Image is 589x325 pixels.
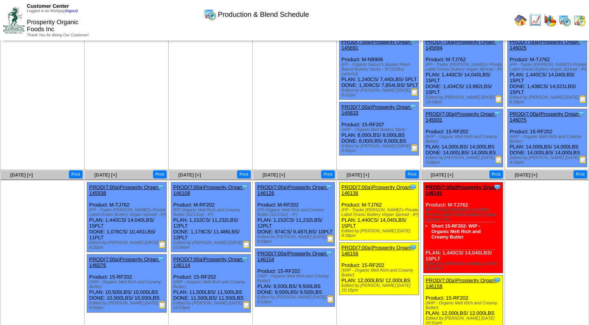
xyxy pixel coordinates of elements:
[529,14,542,26] img: line_graph.gif
[508,37,587,107] div: Product: M-TJ762 PLAN: 1,440CS / 14,040LBS / 15PLT DONE: 1,438CS / 14,021LBS / 15PLT
[341,283,418,293] div: Edited by [PERSON_NAME] [DATE] 10:16pm
[178,172,201,178] span: [DATE] [+]
[27,9,78,13] span: Logged in as Mshippy
[424,182,503,273] div: Product: M-TJ762 PLAN: 1,440CS / 14,040LBS / 15PLT
[425,134,503,144] div: (WIP - Organic Melt Rich and Creamy Butter)
[425,62,503,72] div: (FP - Trader [PERSON_NAME]'s Private Label Oranic Buttery Vegan Spread - IP)
[153,170,167,178] button: Print
[409,183,417,191] img: Tooltip
[27,3,69,9] span: Customer Center
[425,111,496,123] a: PROD(7:00a)Prosperity Organ-145931
[341,144,418,153] div: Edited by [PERSON_NAME] [DATE] 9:40pm
[559,14,571,26] img: calendarprod.gif
[431,172,453,178] a: [DATE] [+]
[409,103,417,111] img: Tooltip
[346,172,369,178] span: [DATE] [+]
[339,182,419,240] div: Product: M-TJ762 PLAN: 1,440CS / 14,040LBS / 15PLT
[321,170,335,178] button: Print
[257,251,328,262] a: PROD(7:00a)Prosperity Organ-146154
[425,301,503,310] div: (WIP - Organic Melt Rich and Creamy Butter)
[339,102,419,155] div: Product: 15-RF207 PLAN: 8,000LBS / 8,000LBS DONE: 8,000LBS / 8,000LBS
[89,256,160,268] a: PROD(7:00a)Prosperity Organ-146076
[341,39,412,51] a: PROD(7:00a)Prosperity Organ-145691
[424,37,503,107] div: Product: M-TJ762 PLAN: 1,440CS / 14,040LBS / 15PLT DONE: 1,434CS / 13,982LBS / 15PLT
[243,301,250,309] img: Production Report
[425,277,496,289] a: PROD(7:00a)Prosperity Organ-146158
[173,208,250,217] div: (FP-Organic Melt Rich and Creamy Butter (12/13oz) - IP)
[157,183,165,191] img: Tooltip
[257,184,328,196] a: PROD(7:00a)Prosperity Organ-146126
[425,261,503,271] div: Edited by [PERSON_NAME] [DATE] 10:37pm
[94,172,117,178] span: [DATE] [+]
[27,19,79,33] span: Prosperity Organic Foods Inc
[89,301,166,310] div: Edited by [PERSON_NAME] [DATE] 8:50pm
[339,243,419,295] div: Product: 15-RF202 PLAN: 12,000LBS / 12,000LBS
[171,182,251,252] div: Product: M-RF202 PLAN: 1,152CS / 11,232LBS / 12PLT DONE: 1,178CS / 11,486LBS / 12PLT
[341,88,418,97] div: Edited by [PERSON_NAME] [DATE] 9:21pm
[87,254,167,313] div: Product: 15-RF202 PLAN: 10,500LBS / 10,500LBS DONE: 10,500LBS / 10,500LBS
[495,155,503,163] img: Production Report
[69,170,83,178] button: Print
[411,88,418,96] img: Production Report
[89,280,166,289] div: (WIP - Organic Melt Rich and Creamy Butter)
[89,240,166,250] div: Edited by [PERSON_NAME] [DATE] 4:20pm
[257,295,334,304] div: Edited by [PERSON_NAME] [DATE] 8:12pm
[262,172,285,178] a: [DATE] [+]
[325,249,333,257] img: Tooltip
[495,95,503,103] img: Production Report
[425,39,496,51] a: PROD(7:00a)Prosperity Organ-145694
[218,11,309,19] span: Production & Blend Schedule
[27,33,89,37] span: Thank You for Being Our Customer!
[89,184,160,196] a: PROD(7:00a)Prosperity Organ-145938
[10,172,33,178] span: [DATE] [+]
[510,39,580,51] a: PROD(7:00a)Prosperity Organ-146025
[510,95,587,104] div: Edited by [PERSON_NAME] [DATE] 6:38pm
[173,256,244,268] a: PROD(7:00a)Prosperity Organ-146114
[510,134,587,144] div: (WIP - Organic Melt Rich and Creamy Butter)
[493,276,501,284] img: Tooltip
[508,109,587,167] div: Product: 15-RF202 PLAN: 14,000LBS / 14,000LBS DONE: 14,000LBS / 14,000LBS
[405,170,419,178] button: Print
[425,155,503,165] div: Edited by [PERSON_NAME] [DATE] 3:08pm
[579,155,587,163] img: Production Report
[341,245,412,256] a: PROD(7:00a)Prosperity Organ-146156
[409,244,417,251] img: Tooltip
[255,182,335,246] div: Product: M-RF202 PLAN: 1,152CS / 11,232LBS / 12PLT DONE: 974CS / 9,497LBS / 10PLT
[489,170,503,178] button: Print
[431,223,481,240] a: Short 15-RF202: WIP - Organic Melt Rich and Creamy Butter
[341,127,418,132] div: (WIP - Organic Melt Buttery Stick)
[65,9,78,13] a: (logout)
[158,301,166,309] img: Production Report
[341,104,412,116] a: PROD(7:00a)Prosperity Organ-145833
[173,280,250,289] div: (WIP - Organic Melt Rich and Creamy Butter)
[493,110,501,118] img: Tooltip
[241,255,249,263] img: Tooltip
[257,208,334,217] div: (FP-Organic Melt Rich and Creamy Butter (12/13oz) - IP)
[425,184,499,196] a: PROD(7:00a)Prosperity Organ-146141
[510,111,580,123] a: PROD(7:00a)Prosperity Organ-146075
[341,229,418,238] div: Edited by [PERSON_NAME] [DATE] 9:39pm
[341,268,418,277] div: (WIP - Organic Melt Rich and Creamy Butter)
[341,62,418,76] div: (FP - Organic Nature's Basket Plant-Based Buttery Sticks - IP (12/8oz cartons))
[424,109,503,167] div: Product: 15-RF202 PLAN: 14,000LBS / 14,000LBS DONE: 14,000LBS / 14,000LBS
[577,110,585,118] img: Tooltip
[243,240,250,248] img: Production Report
[204,8,216,21] img: calendarprod.gif
[341,184,412,196] a: PROD(7:00a)Prosperity Organ-146136
[339,37,419,100] div: Product: M-NB906 PLAN: 1,240CS / 7,440LBS / 5PLT DONE: 1,309CS / 7,854LBS / 5PLT
[157,255,165,263] img: Tooltip
[425,95,503,104] div: Edited by [PERSON_NAME] [DATE] 10:34pm
[425,208,503,222] div: (FP - Trader [PERSON_NAME]'s Private Label Oranic Buttery Vegan Spread - IP)
[3,7,25,33] img: ZoRoCo_Logo(Green%26Foil)%20jpg.webp
[573,170,587,178] button: Print
[89,208,166,217] div: (FP - Trader [PERSON_NAME]'s Private Label Oranic Buttery Vegan Spread - IP)
[493,183,501,191] img: Tooltip
[87,182,167,252] div: Product: M-TJ762 PLAN: 1,440CS / 14,040LBS / 15PLT DONE: 1,076CS / 10,491LBS / 11PLT
[173,301,250,310] div: Edited by [PERSON_NAME] [DATE] 10:03pm
[544,14,556,26] img: graph.gif
[515,172,537,178] a: [DATE] [+]
[573,14,586,26] img: calendarinout.gif
[241,183,249,191] img: Tooltip
[171,254,251,313] div: Product: 15-RF202 PLAN: 11,500LBS / 11,500LBS DONE: 11,500LBS / 11,500LBS
[579,95,587,103] img: Production Report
